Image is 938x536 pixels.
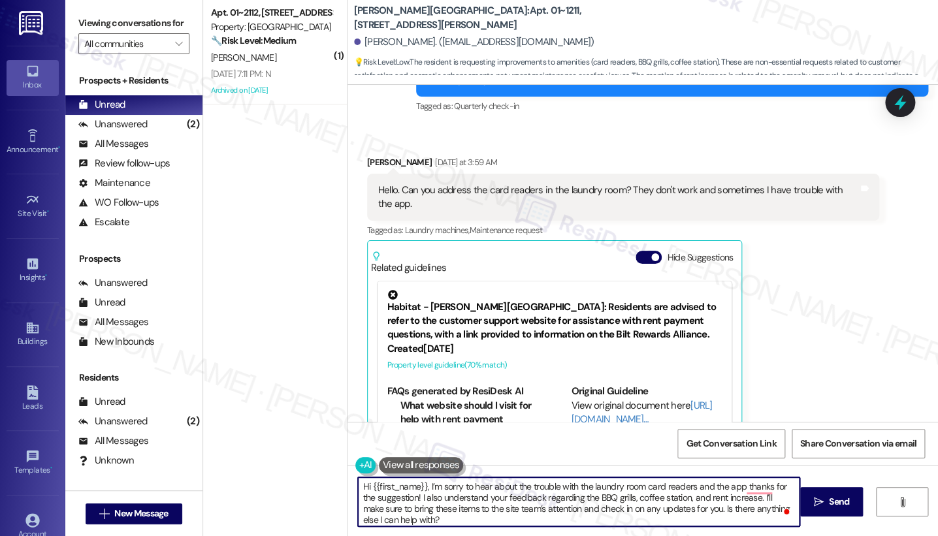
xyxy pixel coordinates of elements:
div: [PERSON_NAME]. ([EMAIL_ADDRESS][DOMAIN_NAME]) [354,35,594,49]
div: Review follow-ups [78,157,170,170]
span: Quarterly check-in [454,101,519,112]
span: Share Conversation via email [800,437,916,450]
span: • [47,207,49,216]
a: Buildings [7,317,59,352]
div: Unread [78,395,125,409]
div: Habitat - [PERSON_NAME][GEOGRAPHIC_DATA]: Residents are advised to refer to the customer support ... [387,290,722,342]
b: FAQs generated by ResiDesk AI [387,385,523,398]
i:  [99,509,109,519]
div: Apt. 01~2112, [STREET_ADDRESS][PERSON_NAME] [211,6,332,20]
img: ResiDesk Logo [19,11,46,35]
div: All Messages [78,137,148,151]
button: Get Conversation Link [677,429,784,458]
button: Share Conversation via email [792,429,925,458]
div: Escalate [78,215,129,229]
label: Viewing conversations for [78,13,189,33]
div: Created [DATE] [387,342,722,356]
span: New Message [114,507,168,520]
div: WO Follow-ups [78,196,159,210]
div: Tagged as: [367,221,879,240]
label: Hide Suggestions [667,251,733,264]
div: [DATE] 7:11 PM: N [211,68,271,80]
div: [PERSON_NAME] [367,155,879,174]
div: Related guidelines [371,251,447,275]
span: Get Conversation Link [686,437,776,450]
div: (2) [184,114,202,134]
a: [URL][DOMAIN_NAME]… [572,399,713,426]
div: Unknown [78,454,134,467]
div: Prospects + Residents [65,74,202,87]
button: Send [800,487,864,516]
i:  [814,497,824,507]
i:  [175,39,182,49]
div: Archived on [DATE] [210,82,333,99]
span: Laundry machines , [405,225,470,236]
span: • [58,143,60,152]
a: Templates • [7,445,59,481]
span: Maintenance request [470,225,543,236]
textarea: To enrich screen reader interactions, please activate Accessibility in Grammarly extension settings [358,477,800,526]
div: New Inbounds [78,335,154,349]
div: Residents [65,371,202,385]
strong: 💡 Risk Level: Low [354,57,409,67]
div: Property level guideline ( 70 % match) [387,358,722,372]
div: Unread [78,98,125,112]
div: All Messages [78,434,148,448]
strong: 🔧 Risk Level: Medium [211,35,296,46]
a: Insights • [7,253,59,288]
div: Maintenance [78,176,150,190]
div: Property: [GEOGRAPHIC_DATA] [211,20,332,34]
span: • [45,271,47,280]
b: Original Guideline [572,385,649,398]
button: New Message [86,503,182,524]
div: Hello. Can you address the card readers in the laundry room? They don't work and sometimes I have... [378,183,858,212]
a: Leads [7,381,59,417]
input: All communities [84,33,169,54]
span: : The resident is requesting improvements to amenities (card readers, BBQ grills, coffee station)... [354,55,938,97]
div: [DATE] at 3:59 AM [432,155,497,169]
div: Unanswered [78,276,148,290]
li: What website should I visit for help with rent payment questions? [400,399,538,441]
div: All Messages [78,315,148,329]
span: [PERSON_NAME] [211,52,276,63]
div: (2) [184,411,202,432]
a: Inbox [7,60,59,95]
span: • [50,464,52,473]
b: [PERSON_NAME][GEOGRAPHIC_DATA]: Apt. 01~1211, [STREET_ADDRESS][PERSON_NAME] [354,4,615,32]
a: Site Visit • [7,189,59,224]
div: Unread [78,296,125,309]
i:  [897,497,907,507]
div: Prospects [65,252,202,266]
div: View original document here [572,399,722,427]
div: Unanswered [78,415,148,428]
span: Send [829,495,849,509]
div: Tagged as: [416,97,928,116]
div: Unanswered [78,118,148,131]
